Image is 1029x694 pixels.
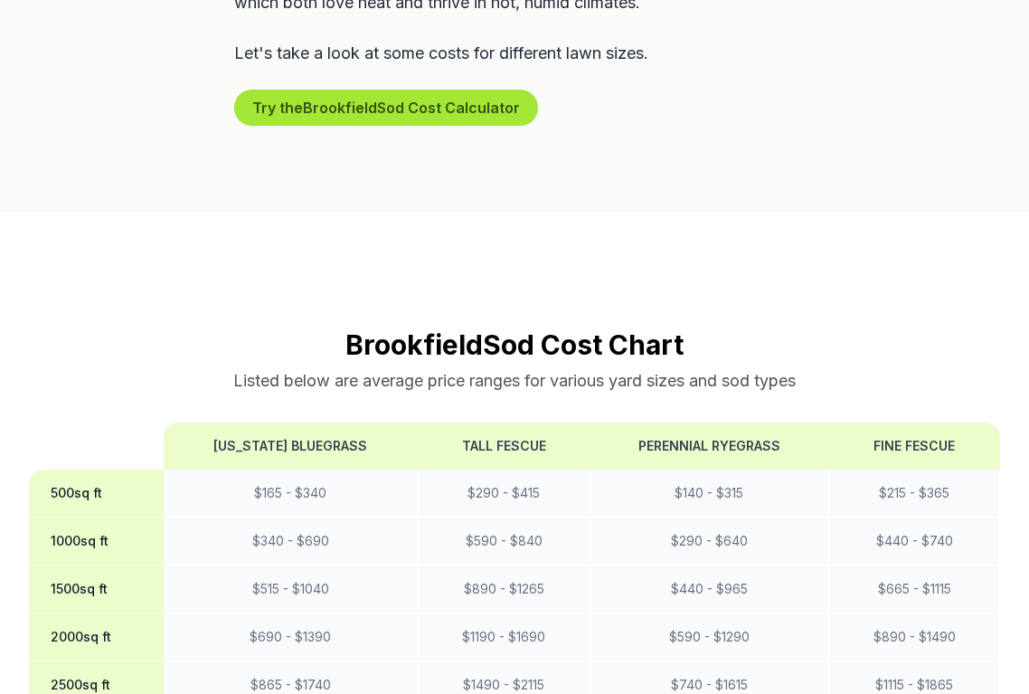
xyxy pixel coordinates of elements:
[164,566,419,613] td: $ 515 - $ 1040
[29,328,1000,361] h2: Brookfield Sod Cost Chart
[164,518,419,566] td: $ 340 - $ 690
[590,470,829,518] td: $ 140 - $ 315
[29,470,164,518] th: 500 sq ft
[829,518,1000,566] td: $ 440 - $ 740
[829,566,1000,613] td: $ 665 - $ 1115
[234,39,795,68] p: Let's take a look at some costs for different lawn sizes.
[418,470,590,518] td: $ 290 - $ 415
[164,423,419,470] th: [US_STATE] Bluegrass
[829,470,1000,518] td: $ 215 - $ 365
[29,368,1000,394] p: Listed below are average price ranges for various yard sizes and sod types
[590,566,829,613] td: $ 440 - $ 965
[234,90,538,126] button: Try theBrookfieldSod Cost Calculator
[590,613,829,661] td: $ 590 - $ 1290
[829,423,1000,470] th: Fine Fescue
[29,566,164,613] th: 1500 sq ft
[164,470,419,518] td: $ 165 - $ 340
[829,613,1000,661] td: $ 890 - $ 1490
[418,613,590,661] td: $ 1190 - $ 1690
[590,423,829,470] th: Perennial Ryegrass
[164,613,419,661] td: $ 690 - $ 1390
[29,518,164,566] th: 1000 sq ft
[418,566,590,613] td: $ 890 - $ 1265
[418,518,590,566] td: $ 590 - $ 840
[29,613,164,661] th: 2000 sq ft
[590,518,829,566] td: $ 290 - $ 640
[418,423,590,470] th: Tall Fescue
